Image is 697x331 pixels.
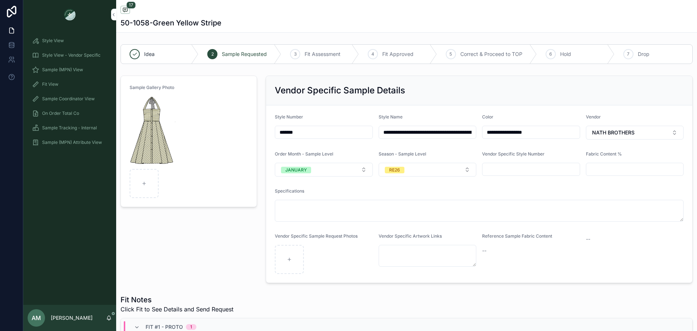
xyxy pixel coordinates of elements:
span: Idea [144,51,155,58]
span: On Order Total Co [42,110,79,116]
span: Fabric Content % [586,151,622,157]
span: Click Fit to See Details and Send Request [121,305,233,314]
span: Season - Sample Level [379,151,426,157]
span: Vendor Specific Style Number [482,151,545,157]
span: 4 [371,51,374,57]
span: 7 [627,51,629,57]
span: Sample (MPN) Attribute View [42,140,102,145]
span: Vendor Specific Artwork Links [379,233,442,239]
span: Fit Assessment [305,51,341,58]
button: Select Button [586,126,684,140]
span: 17 [126,1,136,9]
span: Sample (MPN) View [42,67,83,73]
a: Sample Coordinator View [28,92,112,105]
a: Style View [28,34,112,47]
span: Style View - Vendor Specific [42,52,101,58]
img: Screenshot-2025-07-17-at-4.19.40-PM.png [130,96,175,166]
span: Reference Sample Fabric Content [482,233,552,239]
button: 17 [121,6,130,15]
span: Style Name [379,114,403,120]
div: RE26 [389,167,400,173]
span: Fit View [42,81,58,87]
img: App logo [64,9,76,20]
span: -- [586,235,590,243]
p: [PERSON_NAME] [51,314,93,322]
h1: Fit Notes [121,295,233,305]
span: Vendor [586,114,601,120]
span: Fit Approved [382,51,413,58]
span: Vendor Specific Sample Request Photos [275,233,358,239]
div: JANUARY [285,167,307,173]
span: Hold [560,51,571,58]
div: 1 [190,324,192,330]
a: Sample (MPN) View [28,63,112,76]
div: scrollable content [23,29,116,158]
span: Fit #1 - Proto [146,323,183,331]
a: Sample Tracking - Internal [28,121,112,134]
span: Order Month - Sample Level [275,151,333,157]
span: Sample Requested [222,51,267,58]
span: -- [482,247,486,254]
h1: 50-1058-Green Yellow Stripe [121,18,221,28]
a: Fit View [28,78,112,91]
span: 3 [294,51,297,57]
span: 5 [449,51,452,57]
span: 2 [211,51,214,57]
a: Sample (MPN) Attribute View [28,136,112,149]
span: Style View [42,38,64,44]
span: Style Number [275,114,303,120]
span: 6 [549,51,552,57]
span: NATH BROTHERS [592,129,635,136]
button: Select Button [379,163,477,177]
span: Correct & Proceed to TOP [460,51,522,58]
span: Drop [638,51,649,58]
h2: Vendor Specific Sample Details [275,85,405,96]
span: Sample Gallery Photo [130,85,174,90]
span: Sample Tracking - Internal [42,125,97,131]
span: Specifications [275,188,304,194]
a: Style View - Vendor Specific [28,49,112,62]
span: Color [482,114,493,120]
span: AM [32,314,41,322]
span: Sample Coordinator View [42,96,95,102]
a: On Order Total Co [28,107,112,120]
button: Select Button [275,163,373,177]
